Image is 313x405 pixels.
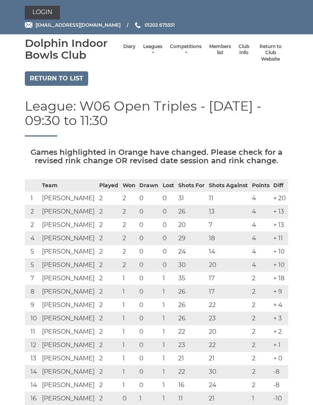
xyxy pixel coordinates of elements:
td: 2 [97,205,121,219]
td: 0 [161,232,176,245]
td: 26 [176,312,207,325]
th: Points [250,180,272,192]
h1: League: W06 Open Triples - [DATE] - 09:30 to 11:30 [25,99,288,137]
td: + 1 [271,339,288,352]
td: 22 [176,365,207,379]
td: 0 [137,312,161,325]
td: 1 [121,299,138,312]
td: 2 [97,232,121,245]
td: 0 [137,365,161,379]
td: 2 [97,299,121,312]
td: 2 [97,379,121,392]
td: 1 [161,325,176,339]
td: [PERSON_NAME] [40,232,97,245]
td: 0 [137,259,161,272]
td: 11 [207,192,250,205]
td: [PERSON_NAME] [40,285,97,299]
a: Return to list [25,71,88,86]
td: 2 [250,285,272,299]
td: 22 [176,325,207,339]
td: 4 [250,259,272,272]
td: 2 [97,312,121,325]
td: 2 [97,192,121,205]
td: 7 [207,219,250,232]
a: Return to Club Website [257,43,284,63]
td: 2 [250,299,272,312]
a: Competitions [170,43,202,56]
img: Phone us [135,22,140,28]
td: 35 [176,272,207,285]
td: 2 [250,339,272,352]
td: 1 [25,192,40,205]
td: 2 [121,259,138,272]
td: + 13 [271,219,288,232]
td: 8 [25,285,40,299]
td: 4 [250,232,272,245]
td: 23 [176,339,207,352]
td: 2 [97,259,121,272]
td: 2 [250,272,272,285]
td: + 18 [271,272,288,285]
td: + 13 [271,205,288,219]
td: 2 [97,352,121,365]
td: 2 [250,379,272,392]
td: 14 [207,245,250,259]
td: 1 [121,339,138,352]
th: Diff [271,180,288,192]
td: 0 [137,272,161,285]
td: 2 [97,365,121,379]
td: + 10 [271,259,288,272]
td: 0 [137,245,161,259]
td: 24 [176,245,207,259]
td: 0 [137,339,161,352]
td: [PERSON_NAME] [40,272,97,285]
td: 0 [161,205,176,219]
td: 2 [121,219,138,232]
td: [PERSON_NAME] [40,245,97,259]
div: Dolphin Indoor Bowls Club [25,37,119,61]
th: Drawn [137,180,161,192]
td: 9 [25,299,40,312]
td: 10 [25,312,40,325]
td: 0 [137,205,161,219]
td: 1 [121,365,138,379]
td: [PERSON_NAME] [40,339,97,352]
td: + 0 [271,352,288,365]
td: 1 [121,272,138,285]
td: 2 [121,192,138,205]
td: 0 [137,232,161,245]
td: 2 [121,232,138,245]
td: + 10 [271,245,288,259]
td: 13 [207,205,250,219]
td: 1 [161,365,176,379]
td: + 9 [271,285,288,299]
td: 1 [161,312,176,325]
td: 0 [137,192,161,205]
td: 26 [176,299,207,312]
td: 1 [161,299,176,312]
td: 22 [207,299,250,312]
td: 1 [121,325,138,339]
td: 4 [250,205,272,219]
td: 22 [207,339,250,352]
td: 1 [121,379,138,392]
td: 2 [97,219,121,232]
td: 5 [25,259,40,272]
td: 2 [250,312,272,325]
td: 0 [161,219,176,232]
td: 20 [176,219,207,232]
td: 2 [97,245,121,259]
th: Team [40,180,97,192]
td: 17 [207,272,250,285]
td: 0 [161,259,176,272]
td: [PERSON_NAME] [40,205,97,219]
td: [PERSON_NAME] [40,219,97,232]
td: 0 [137,352,161,365]
td: 0 [137,285,161,299]
a: Email [EMAIL_ADDRESS][DOMAIN_NAME] [25,21,121,29]
td: 0 [161,245,176,259]
td: 20 [207,259,250,272]
td: 4 [25,232,40,245]
td: 11 [25,325,40,339]
td: 2 [97,325,121,339]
